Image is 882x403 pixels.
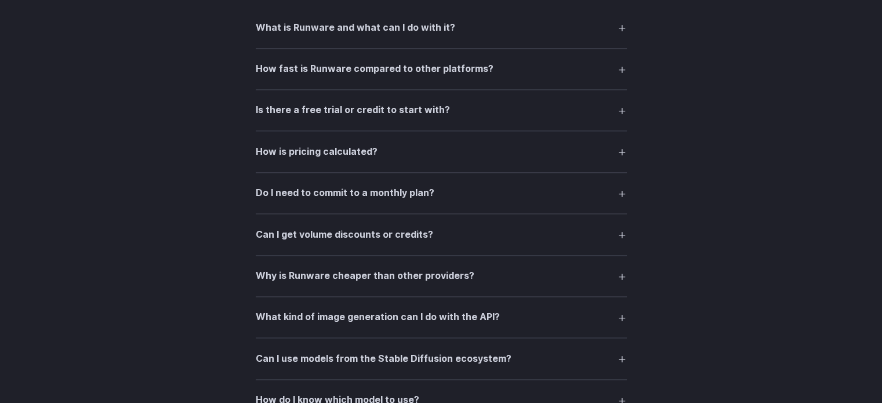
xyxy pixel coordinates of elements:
summary: Can I get volume discounts or credits? [256,223,627,245]
h3: Can I get volume discounts or credits? [256,227,433,242]
h3: How is pricing calculated? [256,144,378,159]
summary: What kind of image generation can I do with the API? [256,306,627,328]
summary: How fast is Runware compared to other platforms? [256,58,627,80]
h3: Why is Runware cheaper than other providers? [256,268,474,284]
h3: What kind of image generation can I do with the API? [256,310,500,325]
h3: Can I use models from the Stable Diffusion ecosystem? [256,351,511,366]
summary: How is pricing calculated? [256,140,627,162]
summary: Do I need to commit to a monthly plan? [256,182,627,204]
summary: What is Runware and what can I do with it? [256,16,627,38]
h3: Do I need to commit to a monthly plan? [256,186,434,201]
summary: Is there a free trial or credit to start with? [256,99,627,121]
h3: Is there a free trial or credit to start with? [256,103,450,118]
h3: How fast is Runware compared to other platforms? [256,61,493,77]
summary: Can I use models from the Stable Diffusion ecosystem? [256,347,627,369]
summary: Why is Runware cheaper than other providers? [256,265,627,287]
h3: What is Runware and what can I do with it? [256,20,455,35]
